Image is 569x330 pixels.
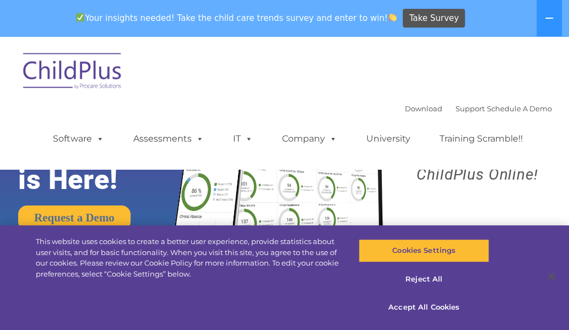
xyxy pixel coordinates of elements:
a: Assessments [122,128,215,150]
a: Download [405,104,442,113]
font: | [405,104,552,113]
a: University [355,128,421,150]
button: Close [539,264,563,289]
img: 👏 [388,13,397,21]
a: Software [42,128,115,150]
img: ChildPlus by Procare Solutions [18,45,128,100]
button: Reject All [359,268,490,291]
rs-layer: Boost your productivity and streamline your success in ChildPlus Online! [393,107,562,182]
button: Accept All Cookies [359,296,490,319]
a: IT [222,128,264,150]
button: Cookies Settings [359,239,490,262]
a: Schedule A Demo [487,104,552,113]
a: Training Scramble!! [429,128,534,150]
a: Company [271,128,348,150]
a: Request a Demo [18,205,131,230]
span: Your insights needed! Take the child care trends survey and enter to win! [72,7,402,29]
div: This website uses cookies to create a better user experience, provide statistics about user visit... [36,236,342,279]
a: Support [456,104,485,113]
span: Take Survey [409,9,459,28]
a: Take Survey [403,9,465,28]
img: ✅ [76,13,84,21]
